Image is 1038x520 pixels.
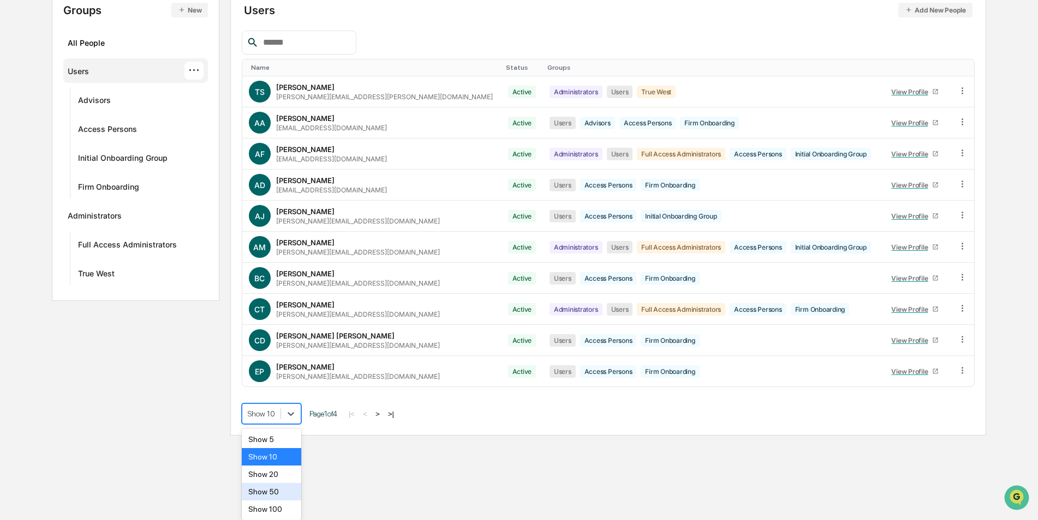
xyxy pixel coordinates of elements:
div: Access Persons [730,303,786,316]
div: Users [550,210,576,222]
div: [PERSON_NAME][EMAIL_ADDRESS][DOMAIN_NAME] [276,372,440,380]
div: Active [508,365,536,378]
div: Access Persons [580,334,637,347]
button: < [360,409,371,419]
div: Access Persons [580,365,637,378]
a: Powered byPylon [77,184,132,193]
div: View Profile [891,243,932,251]
img: 1746055101610-c473b297-6a78-478c-a979-82029cc54cd1 [11,83,31,103]
a: 🖐️Preclearance [7,133,75,153]
div: View Profile [891,212,932,220]
div: Access Persons [580,272,637,285]
div: Firm Onboarding [641,334,699,347]
div: Firm Onboarding [641,365,699,378]
a: View Profile [887,332,944,349]
a: View Profile [887,301,944,318]
div: Initial Onboarding Group [641,210,721,222]
div: True West [637,86,676,98]
div: [EMAIL_ADDRESS][DOMAIN_NAME] [276,155,387,163]
div: We're available if you need us! [37,94,138,103]
div: Show 10 [242,448,301,465]
div: Show 5 [242,431,301,448]
div: [PERSON_NAME] [276,83,335,92]
div: Initial Onboarding Group [78,153,168,166]
span: BC [254,274,265,283]
span: CT [254,305,265,314]
div: Groups [63,3,208,17]
div: [PERSON_NAME] [276,207,335,216]
div: [PERSON_NAME][EMAIL_ADDRESS][DOMAIN_NAME] [276,217,440,225]
div: [PERSON_NAME][EMAIL_ADDRESS][DOMAIN_NAME] [276,310,440,318]
div: Firm Onboarding [641,272,699,285]
span: Data Lookup [22,158,69,169]
div: View Profile [891,274,932,282]
div: ··· [184,62,204,80]
div: Toggle SortBy [885,64,946,71]
div: View Profile [891,119,932,127]
span: TS [255,87,265,96]
a: View Profile [887,270,944,287]
div: Users [550,334,576,347]
div: 🗄️ [79,138,88,147]
div: Users [607,303,633,316]
div: Users [607,148,633,160]
div: Show 20 [242,465,301,483]
div: Users [550,365,576,378]
div: View Profile [891,305,932,313]
div: View Profile [891,367,932,376]
div: Access Persons [730,241,786,253]
div: Firm Onboarding [680,117,738,129]
button: >| [385,409,397,419]
div: [PERSON_NAME] [276,238,335,247]
div: Users [68,66,89,80]
a: View Profile [887,239,944,256]
span: CD [254,336,265,345]
button: > [372,409,383,419]
div: Firm Onboarding [78,182,139,195]
span: Preclearance [22,137,70,148]
div: Advisors [78,95,111,108]
span: AA [254,118,265,128]
div: Access Persons [730,148,786,160]
div: Users [550,117,576,129]
div: Active [508,334,536,347]
div: 🔎 [11,159,20,168]
div: True West [78,269,115,282]
iframe: Open customer support [1003,484,1033,513]
div: [PERSON_NAME][EMAIL_ADDRESS][DOMAIN_NAME] [276,248,440,256]
div: [PERSON_NAME] [276,176,335,185]
div: Administrators [550,241,602,253]
div: [PERSON_NAME] [PERSON_NAME] [276,331,395,340]
span: AF [255,149,265,159]
a: View Profile [887,363,944,380]
a: View Profile [887,114,944,131]
div: Active [508,272,536,285]
div: Toggle SortBy [506,64,539,71]
div: Full Access Administrators [637,303,725,316]
div: [PERSON_NAME] [276,145,335,154]
button: |< [345,409,358,419]
div: [EMAIL_ADDRESS][DOMAIN_NAME] [276,124,387,132]
div: [PERSON_NAME] [276,269,335,278]
button: Start new chat [186,87,199,100]
div: Administrators [550,303,602,316]
div: Initial Onboarding Group [791,241,871,253]
p: How can we help? [11,23,199,40]
div: Users [607,86,633,98]
span: Pylon [109,185,132,193]
div: [PERSON_NAME] [276,114,335,123]
div: Administrators [550,86,602,98]
a: View Profile [887,146,944,162]
div: Full Access Administrators [637,148,725,160]
div: Users [550,272,576,285]
div: Administrators [68,211,122,224]
div: 🖐️ [11,138,20,147]
div: Initial Onboarding Group [791,148,871,160]
div: [PERSON_NAME] [276,362,335,371]
div: Users [607,241,633,253]
a: View Profile [887,208,944,225]
div: Firm Onboarding [791,303,849,316]
div: [PERSON_NAME][EMAIL_ADDRESS][DOMAIN_NAME] [276,341,440,349]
